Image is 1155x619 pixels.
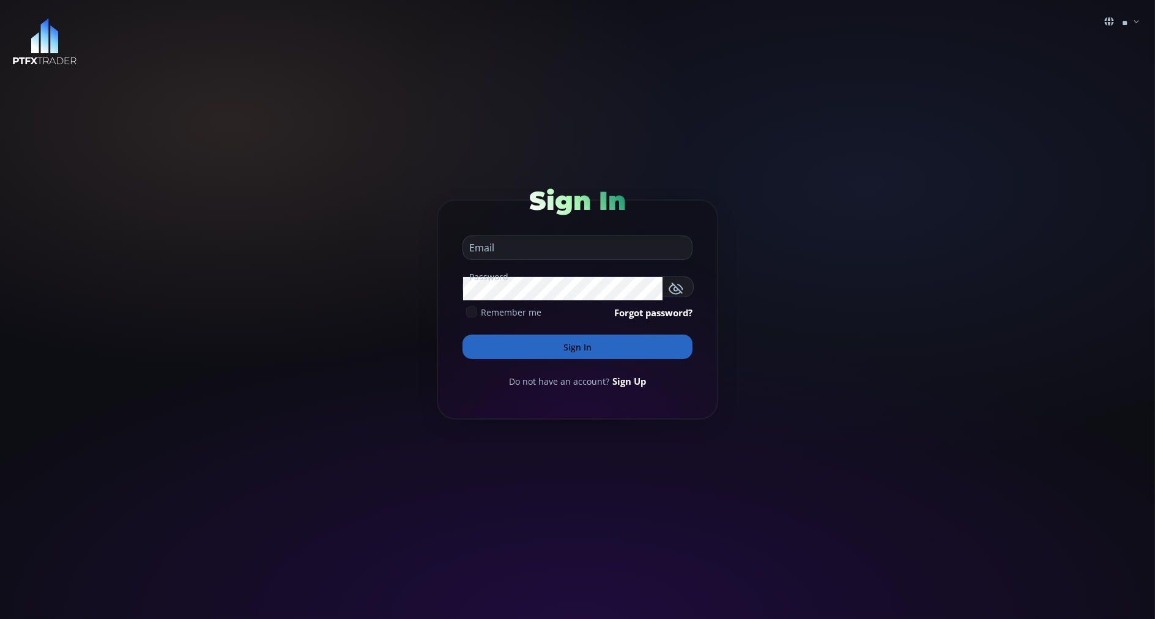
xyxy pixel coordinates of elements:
[12,18,77,65] img: LOGO
[529,185,626,217] span: Sign In
[462,335,693,359] button: Sign In
[462,374,693,388] div: Do not have an account?
[614,306,693,319] a: Forgot password?
[481,306,541,319] span: Remember me
[612,374,646,388] a: Sign Up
